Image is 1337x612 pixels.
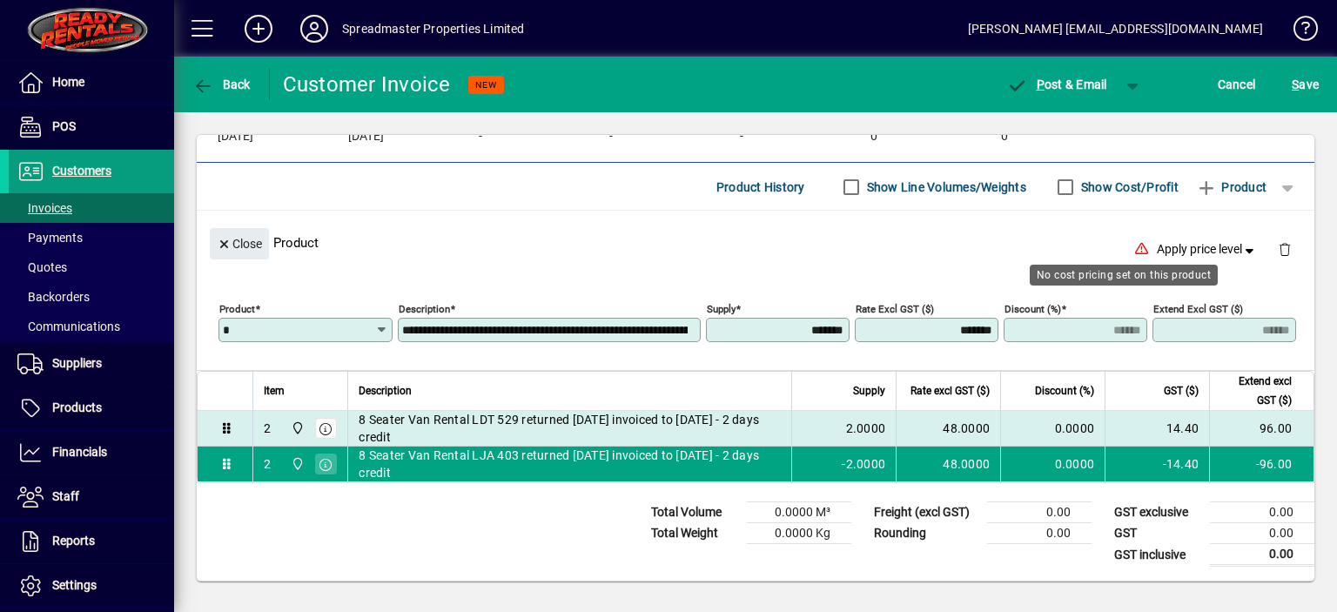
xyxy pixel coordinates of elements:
[52,75,84,89] span: Home
[865,523,987,544] td: Rounding
[1157,240,1258,259] span: Apply price level
[264,455,271,473] div: 2
[910,381,990,400] span: Rate excl GST ($)
[1000,411,1105,447] td: 0.0000
[17,290,90,304] span: Backorders
[865,502,987,523] td: Freight (excl GST)
[1000,447,1105,481] td: 0.0000
[359,447,781,481] span: 8 Seater Van Rental LJA 403 returned [DATE] invoiced to [DATE] - 2 days credit
[17,260,67,274] span: Quotes
[870,130,877,144] span: 0
[1030,265,1218,286] div: No cost pricing set on this product
[1218,71,1256,98] span: Cancel
[1196,173,1266,201] span: Product
[52,534,95,548] span: Reports
[17,319,120,333] span: Communications
[174,69,270,100] app-page-header-button: Back
[1105,447,1209,481] td: -14.40
[1004,303,1061,315] mat-label: Discount (%)
[1264,228,1306,270] button: Delete
[9,387,174,430] a: Products
[479,130,482,144] span: -
[286,419,306,438] span: 965 State Highway 2
[1292,77,1299,91] span: S
[399,303,450,315] mat-label: Description
[9,252,174,282] a: Quotes
[1078,178,1179,196] label: Show Cost/Profit
[1037,77,1045,91] span: P
[342,15,524,43] div: Spreadmaster Properties Limited
[9,342,174,386] a: Suppliers
[1006,77,1107,91] span: ost & Email
[52,400,102,414] span: Products
[348,130,384,144] span: [DATE]
[1213,69,1260,100] button: Cancel
[9,282,174,312] a: Backorders
[231,13,286,44] button: Add
[359,411,781,446] span: 8 Seater Van Rental LDT 529 returned [DATE] invoiced to [DATE] - 2 days credit
[9,520,174,563] a: Reports
[747,523,851,544] td: 0.0000 Kg
[188,69,255,100] button: Back
[907,455,990,473] div: 48.0000
[853,381,885,400] span: Supply
[217,230,262,259] span: Close
[1105,523,1210,544] td: GST
[9,61,174,104] a: Home
[9,312,174,341] a: Communications
[1105,502,1210,523] td: GST exclusive
[264,420,271,437] div: 2
[1287,69,1323,100] button: Save
[1105,544,1210,566] td: GST inclusive
[52,578,97,592] span: Settings
[192,77,251,91] span: Back
[1210,544,1314,566] td: 0.00
[264,381,285,400] span: Item
[197,211,1314,274] div: Product
[968,15,1263,43] div: [PERSON_NAME] [EMAIL_ADDRESS][DOMAIN_NAME]
[987,523,1092,544] td: 0.00
[716,173,805,201] span: Product History
[1210,502,1314,523] td: 0.00
[642,523,747,544] td: Total Weight
[210,228,269,259] button: Close
[709,171,812,203] button: Product History
[1001,130,1008,144] span: 0
[52,119,76,133] span: POS
[1209,411,1313,447] td: 96.00
[205,235,273,251] app-page-header-button: Close
[1164,381,1199,400] span: GST ($)
[359,381,412,400] span: Description
[987,502,1092,523] td: 0.00
[9,431,174,474] a: Financials
[9,105,174,149] a: POS
[907,420,990,437] div: 48.0000
[842,455,885,473] span: -2.0000
[998,69,1116,100] button: Post & Email
[1153,303,1243,315] mat-label: Extend excl GST ($)
[17,231,83,245] span: Payments
[9,223,174,252] a: Payments
[740,130,743,144] span: -
[52,445,107,459] span: Financials
[1210,523,1314,544] td: 0.00
[1220,372,1292,410] span: Extend excl GST ($)
[856,303,934,315] mat-label: Rate excl GST ($)
[1187,171,1275,203] button: Product
[1150,234,1265,266] button: Apply price level
[283,71,451,98] div: Customer Invoice
[9,193,174,223] a: Invoices
[1105,411,1209,447] td: 14.40
[642,502,747,523] td: Total Volume
[1209,447,1313,481] td: -96.00
[9,475,174,519] a: Staff
[1264,241,1306,257] app-page-header-button: Delete
[218,130,253,144] span: [DATE]
[52,164,111,178] span: Customers
[846,420,886,437] span: 2.0000
[747,502,851,523] td: 0.0000 M³
[17,201,72,215] span: Invoices
[52,356,102,370] span: Suppliers
[1280,3,1315,60] a: Knowledge Base
[9,564,174,608] a: Settings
